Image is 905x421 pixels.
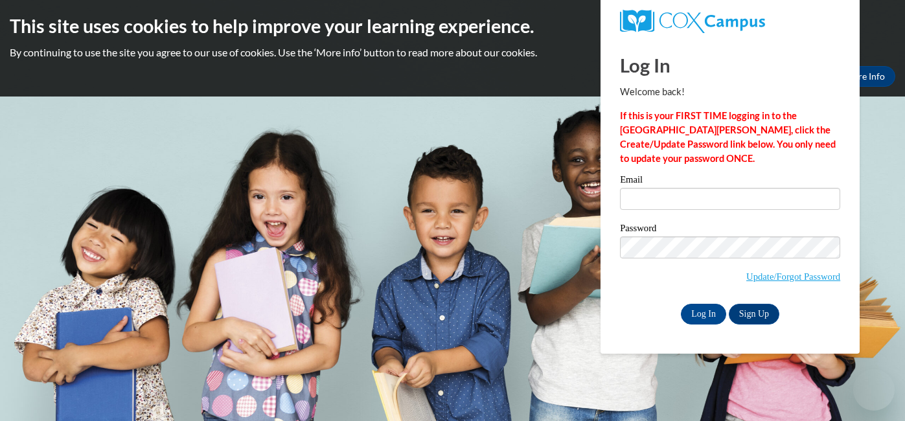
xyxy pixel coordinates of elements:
[681,304,726,324] input: Log In
[853,369,895,411] iframe: Button to launch messaging window
[729,304,779,324] a: Sign Up
[620,10,840,33] a: COX Campus
[834,66,895,87] a: More Info
[620,223,840,236] label: Password
[620,85,840,99] p: Welcome back!
[620,175,840,188] label: Email
[620,110,836,164] strong: If this is your FIRST TIME logging in to the [GEOGRAPHIC_DATA][PERSON_NAME], click the Create/Upd...
[620,52,840,78] h1: Log In
[746,271,840,282] a: Update/Forgot Password
[620,10,765,33] img: COX Campus
[10,45,895,60] p: By continuing to use the site you agree to our use of cookies. Use the ‘More info’ button to read...
[10,13,895,39] h2: This site uses cookies to help improve your learning experience.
